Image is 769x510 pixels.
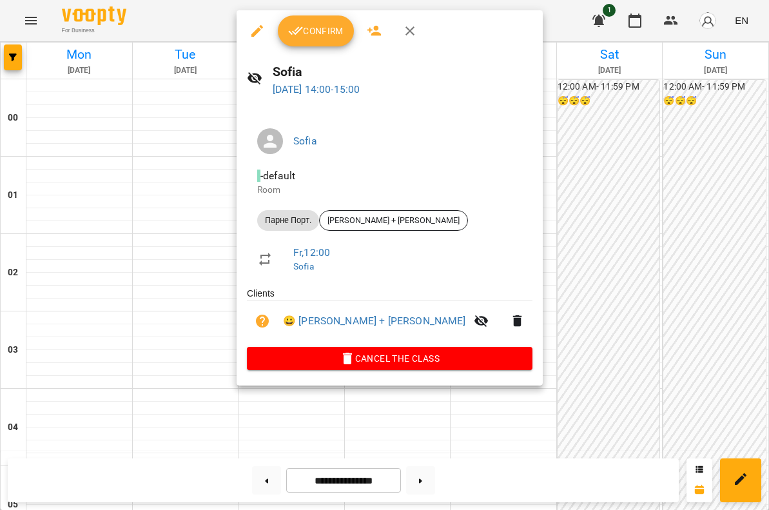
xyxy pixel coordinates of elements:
a: Fr , 12:00 [293,246,330,259]
a: 😀 [PERSON_NAME] + [PERSON_NAME] [283,313,466,329]
div: [PERSON_NAME] + [PERSON_NAME] [319,210,468,231]
button: Unpaid. Bill the attendance? [247,306,278,337]
span: - default [257,170,298,182]
a: [DATE] 14:00-15:00 [273,83,360,95]
span: [PERSON_NAME] + [PERSON_NAME] [320,215,467,226]
ul: Clients [247,287,532,347]
p: Room [257,184,522,197]
a: Sofia [293,135,317,147]
a: Sofia [293,261,314,271]
span: Confirm [288,23,344,39]
span: Парне Порт. [257,215,319,226]
button: Confirm [278,15,354,46]
h6: Sofia [273,62,533,82]
span: Cancel the class [257,351,522,366]
button: Cancel the class [247,347,532,370]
